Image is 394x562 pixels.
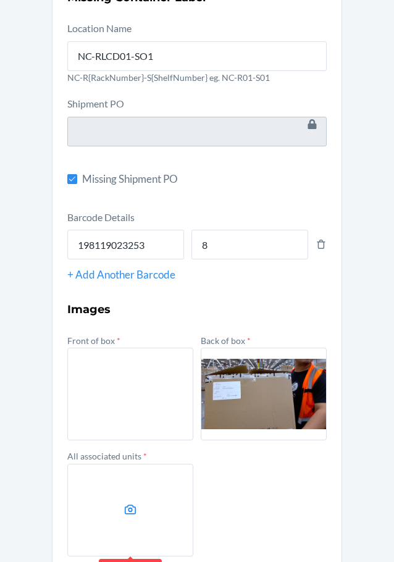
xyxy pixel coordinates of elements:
input: Missing Shipment PO [67,174,77,184]
input: Barcode [67,230,184,259]
p: NC-R{RackNumber}-S{ShelfNumber} eg. NC-R01-S01 [67,71,327,84]
h3: Images [67,301,327,317]
label: Barcode Details [67,211,135,223]
label: All associated units [67,451,147,461]
label: Shipment PO [67,98,124,109]
label: Back of box [201,335,251,346]
div: + Add Another Barcode [67,267,327,283]
span: Missing Shipment PO [82,171,327,187]
label: Location Name [67,22,132,34]
label: Front of box [67,335,120,346]
input: Quantity [191,230,308,259]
